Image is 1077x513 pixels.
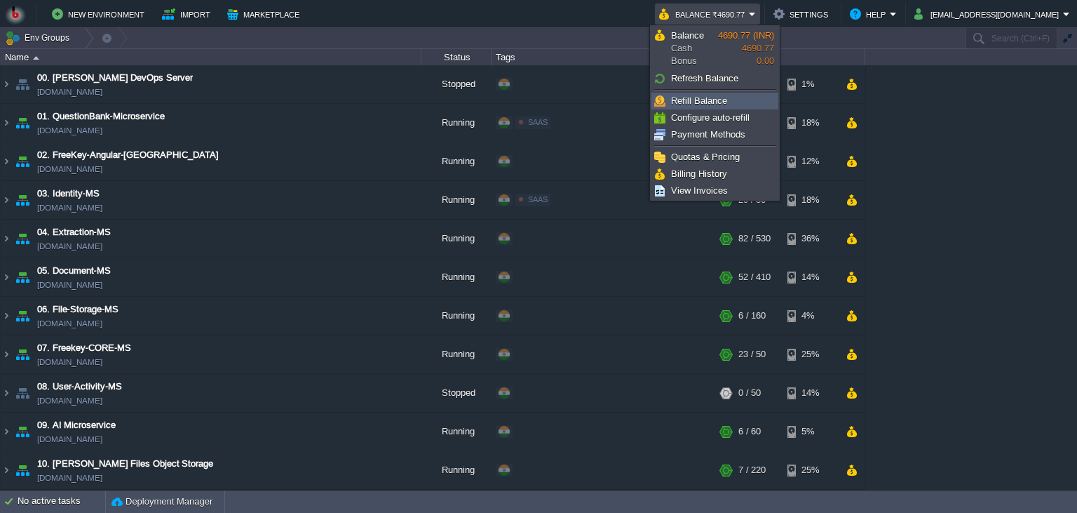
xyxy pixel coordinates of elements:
[738,220,771,258] div: 82 / 530
[422,49,491,65] div: Status
[37,225,111,239] a: 04. Extraction-MS
[850,6,890,22] button: Help
[13,374,32,412] img: AMDAwAAAACH5BAEAAAAALAAAAAABAAEAAAICRAEAOw==
[37,264,111,278] a: 05. Document-MS
[787,258,833,296] div: 14%
[718,30,774,41] span: 4690.77 (INR)
[1,451,12,489] img: AMDAwAAAACH5BAEAAAAALAAAAAABAAEAAAICRAEAOw==
[37,124,102,138] a: [DOMAIN_NAME]
[13,451,32,489] img: AMDAwAAAACH5BAEAAAAALAAAAAABAAEAAAICRAEAOw==
[787,220,833,258] div: 36%
[37,471,102,485] a: [DOMAIN_NAME]
[671,73,738,84] span: Refresh Balance
[37,278,102,292] a: [DOMAIN_NAME]
[671,30,704,41] span: Balance
[37,187,100,201] a: 03. Identity-MS
[652,110,778,126] a: Configure auto-refill
[671,29,718,67] span: Cash Bonus
[787,297,833,335] div: 4%
[37,71,193,85] a: 00. [PERSON_NAME] DevOps Server
[652,71,778,86] a: Refresh Balance
[738,374,761,412] div: 0 / 50
[37,394,102,408] a: [DOMAIN_NAME]
[421,142,492,180] div: Running
[652,166,778,182] a: Billing History
[13,142,32,180] img: AMDAwAAAACH5BAEAAAAALAAAAAABAAEAAAICRAEAOw==
[421,374,492,412] div: Stopped
[37,355,102,369] a: [DOMAIN_NAME]
[671,152,740,162] span: Quotas & Pricing
[652,127,778,142] a: Payment Methods
[671,168,727,179] span: Billing History
[37,380,122,394] a: 08. User-Activity-MS
[671,112,750,123] span: Configure auto-refill
[787,181,833,219] div: 18%
[773,6,832,22] button: Settings
[37,302,118,317] a: 06. File-Storage-MS
[13,104,32,142] img: AMDAwAAAACH5BAEAAAAALAAAAAABAAEAAAICRAEAOw==
[37,85,102,99] a: [DOMAIN_NAME]
[738,413,761,451] div: 6 / 60
[492,49,715,65] div: Tags
[787,451,833,489] div: 25%
[652,183,778,199] a: View Invoices
[1,181,12,219] img: AMDAwAAAACH5BAEAAAAALAAAAAABAAEAAAICRAEAOw==
[13,413,32,451] img: AMDAwAAAACH5BAEAAAAALAAAAAABAAEAAAICRAEAOw==
[37,239,102,253] a: [DOMAIN_NAME]
[738,335,766,373] div: 23 / 50
[421,181,492,219] div: Running
[1,220,12,258] img: AMDAwAAAACH5BAEAAAAALAAAAAABAAEAAAICRAEAOw==
[37,457,213,471] span: 10. [PERSON_NAME] Files Object Storage
[13,181,32,219] img: AMDAwAAAACH5BAEAAAAALAAAAAABAAEAAAICRAEAOw==
[671,185,728,196] span: View Invoices
[13,297,32,335] img: AMDAwAAAACH5BAEAAAAALAAAAAABAAEAAAICRAEAOw==
[1,258,12,296] img: AMDAwAAAACH5BAEAAAAALAAAAAABAAEAAAICRAEAOw==
[671,129,745,140] span: Payment Methods
[5,28,74,48] button: Env Groups
[1,297,12,335] img: AMDAwAAAACH5BAEAAAAALAAAAAABAAEAAAICRAEAOw==
[738,451,766,489] div: 7 / 220
[787,413,833,451] div: 5%
[738,297,766,335] div: 6 / 160
[18,491,105,513] div: No active tasks
[13,258,32,296] img: AMDAwAAAACH5BAEAAAAALAAAAAABAAEAAAICRAEAOw==
[37,317,102,331] a: [DOMAIN_NAME]
[421,258,492,296] div: Running
[1,335,12,373] img: AMDAwAAAACH5BAEAAAAALAAAAAABAAEAAAICRAEAOw==
[37,162,102,176] a: [DOMAIN_NAME]
[718,30,774,66] span: 4690.77 0.00
[528,195,548,204] span: SAAS
[787,335,833,373] div: 25%
[13,220,32,258] img: AMDAwAAAACH5BAEAAAAALAAAAAABAAEAAAICRAEAOw==
[652,149,778,165] a: Quotas & Pricing
[787,65,833,103] div: 1%
[37,341,131,355] a: 07. Freekey-CORE-MS
[787,104,833,142] div: 18%
[52,6,149,22] button: New Environment
[37,148,219,162] a: 02. FreeKey-Angular-[GEOGRAPHIC_DATA]
[421,413,492,451] div: Running
[914,6,1063,22] button: [EMAIL_ADDRESS][DOMAIN_NAME]
[671,95,727,106] span: Refill Balance
[421,297,492,335] div: Running
[787,374,833,412] div: 14%
[37,201,102,215] a: [DOMAIN_NAME]
[421,220,492,258] div: Running
[717,49,865,65] div: Usage
[33,56,39,60] img: AMDAwAAAACH5BAEAAAAALAAAAAABAAEAAAICRAEAOw==
[652,93,778,109] a: Refill Balance
[421,65,492,103] div: Stopped
[738,258,771,296] div: 52 / 410
[1,49,421,65] div: Name
[1,65,12,103] img: AMDAwAAAACH5BAEAAAAALAAAAAABAAEAAAICRAEAOw==
[652,27,778,69] a: BalanceCashBonus4690.77 (INR)4690.770.00
[162,6,215,22] button: Import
